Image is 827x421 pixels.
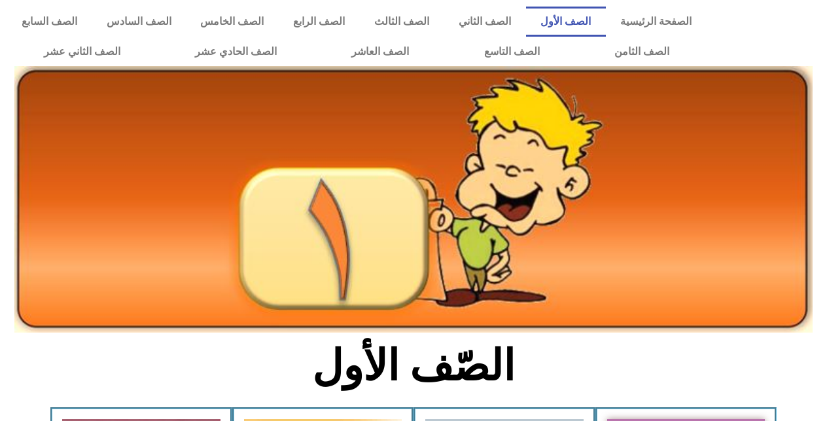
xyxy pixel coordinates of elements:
a: الصف الحادي عشر [158,37,314,67]
a: الصفحة الرئيسية [606,7,707,37]
a: الصف السادس [92,7,186,37]
a: الصف السابع [7,7,92,37]
a: الصف الثامن [577,37,707,67]
a: الصف الأول [526,7,606,37]
a: الصف الثاني عشر [7,37,158,67]
a: الصف الرابع [279,7,360,37]
a: الصف العاشر [314,37,446,67]
a: الصف الخامس [186,7,279,37]
a: الصف التاسع [446,37,576,67]
a: الصف الثالث [360,7,444,37]
a: الصف الثاني [444,7,526,37]
h2: الصّف الأول [198,340,630,392]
